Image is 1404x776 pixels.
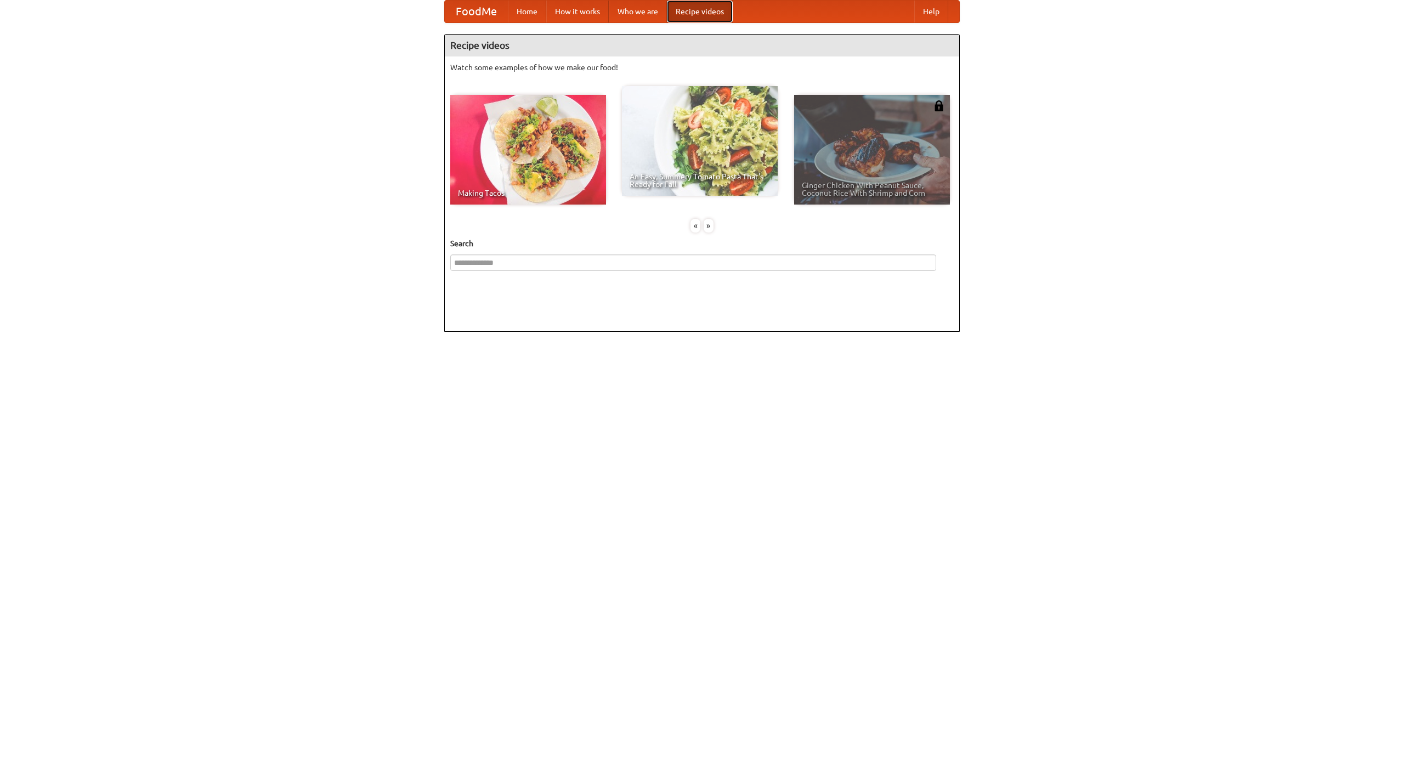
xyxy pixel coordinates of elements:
div: » [704,219,714,233]
img: 483408.png [933,100,944,111]
a: Who we are [609,1,667,22]
span: An Easy, Summery Tomato Pasta That's Ready for Fall [630,173,770,188]
a: FoodMe [445,1,508,22]
a: Home [508,1,546,22]
a: An Easy, Summery Tomato Pasta That's Ready for Fall [622,86,778,196]
h4: Recipe videos [445,35,959,56]
a: Recipe videos [667,1,733,22]
div: « [690,219,700,233]
a: How it works [546,1,609,22]
p: Watch some examples of how we make our food! [450,62,954,73]
h5: Search [450,238,954,249]
a: Help [914,1,948,22]
span: Making Tacos [458,189,598,197]
a: Making Tacos [450,95,606,205]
